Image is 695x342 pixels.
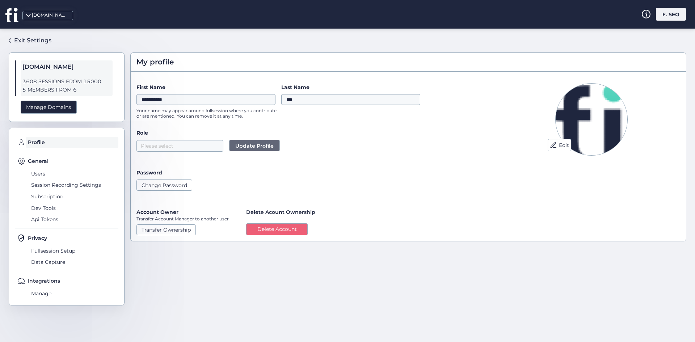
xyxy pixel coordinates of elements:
[656,8,686,21] div: F. SEO
[136,56,174,68] span: My profile
[229,140,280,151] button: Update Profile
[136,180,192,190] button: Change Password
[22,62,111,72] span: [DOMAIN_NAME]
[281,83,420,91] label: Last Name
[14,36,51,45] div: Exit Settings
[136,209,178,215] label: Account Owner
[29,168,118,180] span: Users
[555,83,628,156] img: Avatar Picture
[136,169,162,176] label: Password
[29,214,118,225] span: Api Tokens
[235,142,274,150] span: Update Profile
[548,139,571,151] button: Edit
[22,77,111,86] span: 3608 SESSIONS FROM 15000
[29,245,118,257] span: Fullsession Setup
[246,208,315,216] span: Delete Acount Ownership
[136,129,491,137] label: Role
[136,224,196,235] button: Transfer Ownership
[136,216,229,221] p: Transfer Account Manager to another user
[26,137,118,148] span: Profile
[28,277,60,285] span: Integrations
[29,180,118,191] span: Session Recording Settings
[246,223,308,236] button: Delete Account
[9,34,51,47] a: Exit Settings
[29,191,118,202] span: Subscription
[21,101,77,114] div: Manage Domains
[136,108,281,119] p: Your name may appear around fullsession where you contribute or are mentioned. You can remove it ...
[28,234,47,242] span: Privacy
[28,157,49,165] span: General
[29,257,118,268] span: Data Capture
[29,288,118,299] span: Manage
[29,202,118,214] span: Dev Tools
[32,12,68,19] div: [DOMAIN_NAME]
[22,86,111,94] span: 5 MEMBERS FROM 6
[136,83,275,91] label: First Name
